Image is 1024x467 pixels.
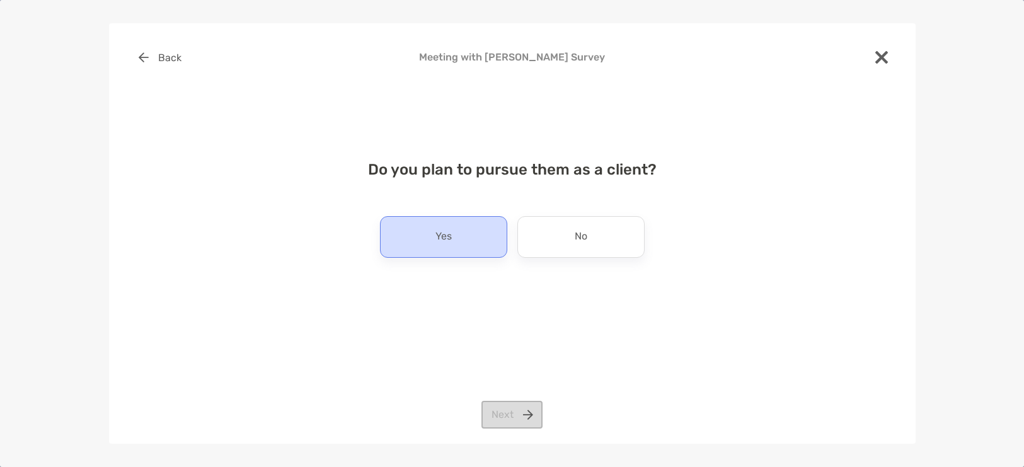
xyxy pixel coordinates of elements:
[575,227,587,247] p: No
[139,52,149,62] img: button icon
[129,51,895,63] h4: Meeting with [PERSON_NAME] Survey
[435,227,452,247] p: Yes
[129,161,895,178] h4: Do you plan to pursue them as a client?
[129,43,192,71] button: Back
[875,51,888,64] img: close modal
